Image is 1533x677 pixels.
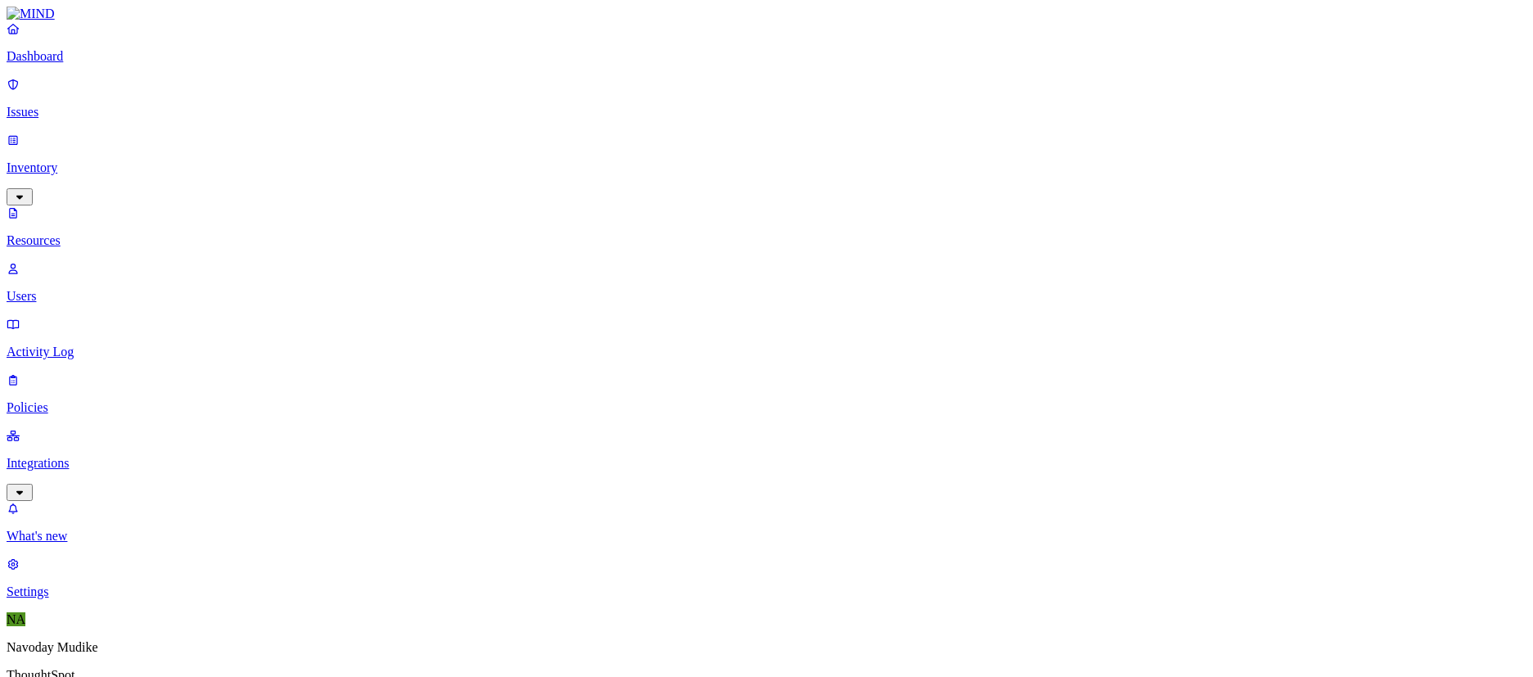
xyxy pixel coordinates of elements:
p: Integrations [7,456,1526,471]
p: Issues [7,105,1526,120]
p: Resources [7,233,1526,248]
span: NA [7,612,25,626]
p: Navoday Mudike [7,640,1526,655]
p: Policies [7,400,1526,415]
p: Settings [7,584,1526,599]
p: What's new [7,529,1526,544]
p: Users [7,289,1526,304]
img: MIND [7,7,55,21]
p: Activity Log [7,345,1526,359]
p: Inventory [7,160,1526,175]
p: Dashboard [7,49,1526,64]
